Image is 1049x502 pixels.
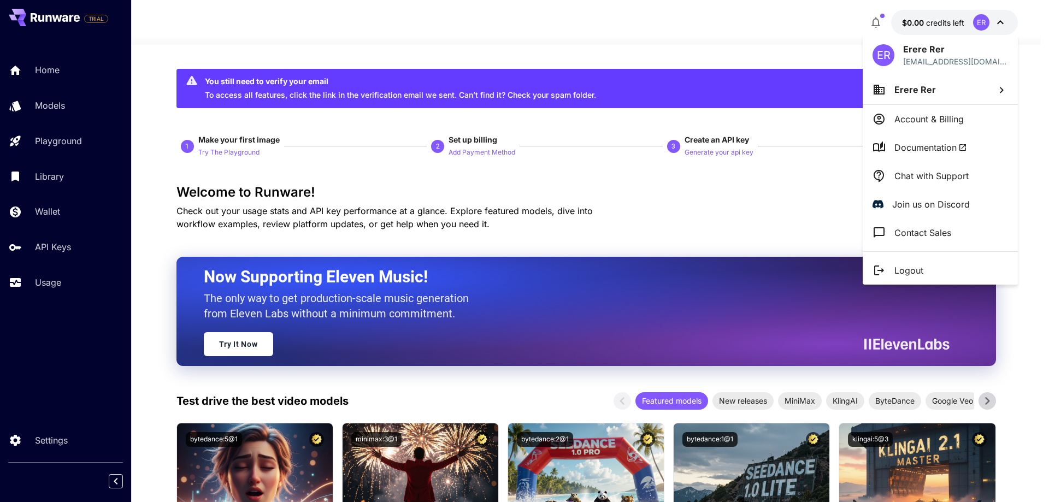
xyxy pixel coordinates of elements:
[894,264,923,277] p: Logout
[863,75,1018,104] button: Erere Rer
[894,141,967,154] span: Documentation
[873,44,894,66] div: ER
[894,169,969,182] p: Chat with Support
[903,56,1008,67] p: [EMAIL_ADDRESS][DOMAIN_NAME]
[892,198,970,211] p: Join us on Discord
[894,226,951,239] p: Contact Sales
[903,43,1008,56] p: Erere Rer
[894,84,936,95] span: Erere Rer
[903,56,1008,67] div: akcnkochi@10mail.org
[894,113,964,126] p: Account & Billing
